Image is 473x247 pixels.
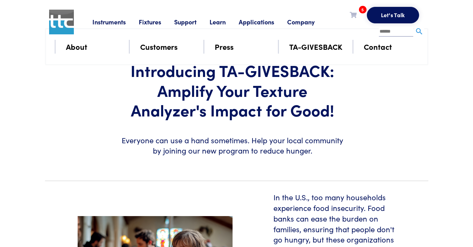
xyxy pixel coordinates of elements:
a: Customers [140,41,178,53]
button: Let's Talk [367,7,419,23]
img: ttc_logo_1x1_v1.0.png [49,10,74,34]
h6: Everyone can use a hand sometimes. Help your local community by joining our new program to reduce... [120,135,345,156]
a: Press [215,41,234,53]
span: 5 [359,6,367,13]
h1: Introducing TA-GIVESBACK: Amplify Your Texture Analyzer's Impact for Good! [120,60,345,120]
a: Learn [210,18,239,26]
a: About [66,41,87,53]
a: 5 [350,10,357,19]
a: Fixtures [139,18,174,26]
a: Instruments [92,18,139,26]
a: Applications [239,18,287,26]
a: Support [174,18,210,26]
a: TA-GIVESBACK [289,41,342,53]
a: Contact [364,41,392,53]
a: Company [287,18,328,26]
